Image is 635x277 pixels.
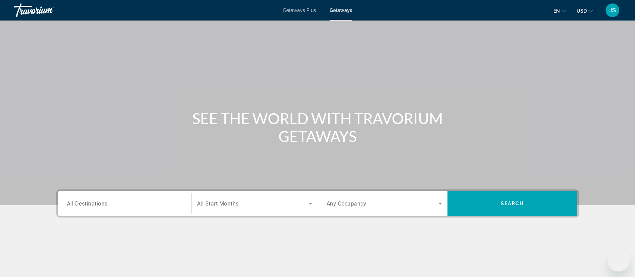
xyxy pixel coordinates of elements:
button: User Menu [604,3,621,17]
button: Search [447,191,577,216]
span: USD [577,8,587,14]
span: en [553,8,560,14]
span: All Destinations [67,200,108,207]
span: All Start Months [197,200,239,207]
a: Getaways [330,8,352,13]
a: Getaways Plus [283,8,316,13]
span: Any Occupancy [327,200,367,207]
button: Change language [553,6,566,16]
div: Search widget [58,191,577,216]
span: JS [609,7,616,14]
span: Search [501,201,524,206]
a: Travorium [14,1,82,19]
button: Change currency [577,6,593,16]
h1: SEE THE WORLD WITH TRAVORIUM GETAWAYS [190,109,446,145]
iframe: Button to launch messaging window [608,250,630,272]
input: Select destination [67,200,182,208]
